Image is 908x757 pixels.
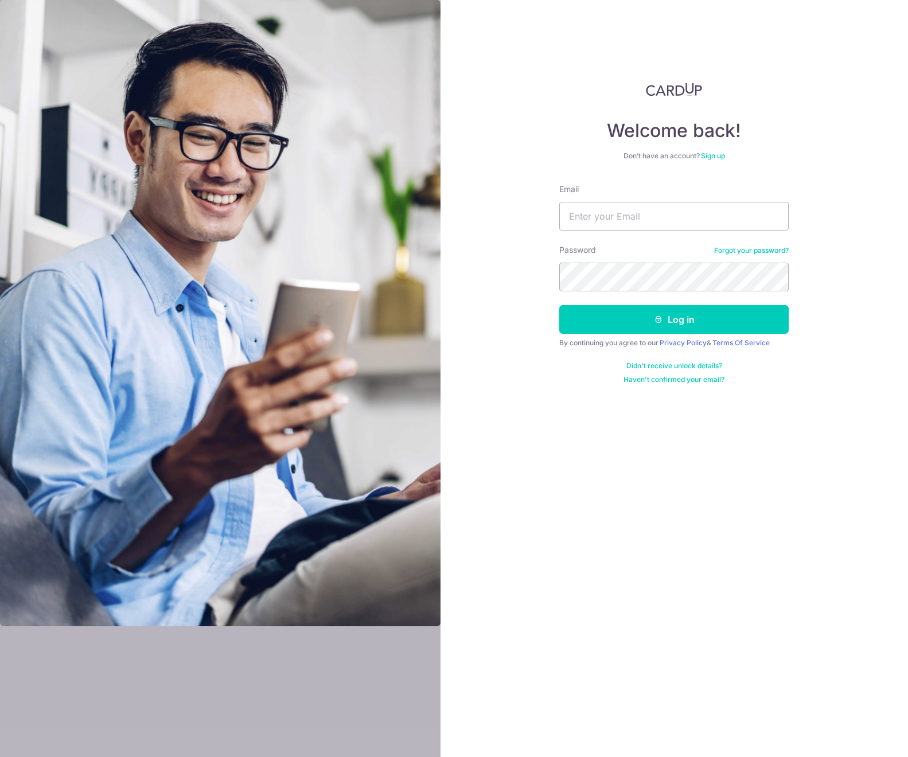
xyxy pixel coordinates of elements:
[626,361,722,370] a: Didn't receive unlock details?
[559,119,789,142] h4: Welcome back!
[660,338,707,347] a: Privacy Policy
[559,202,789,231] input: Enter your Email
[701,151,725,160] a: Sign up
[559,338,789,348] div: By continuing you agree to our &
[712,338,770,347] a: Terms Of Service
[559,305,789,334] button: Log in
[646,83,702,96] img: CardUp Logo
[559,151,789,161] div: Don’t have an account?
[559,184,579,195] label: Email
[623,375,724,384] a: Haven't confirmed your email?
[714,246,789,255] a: Forgot your password?
[559,244,596,256] label: Password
